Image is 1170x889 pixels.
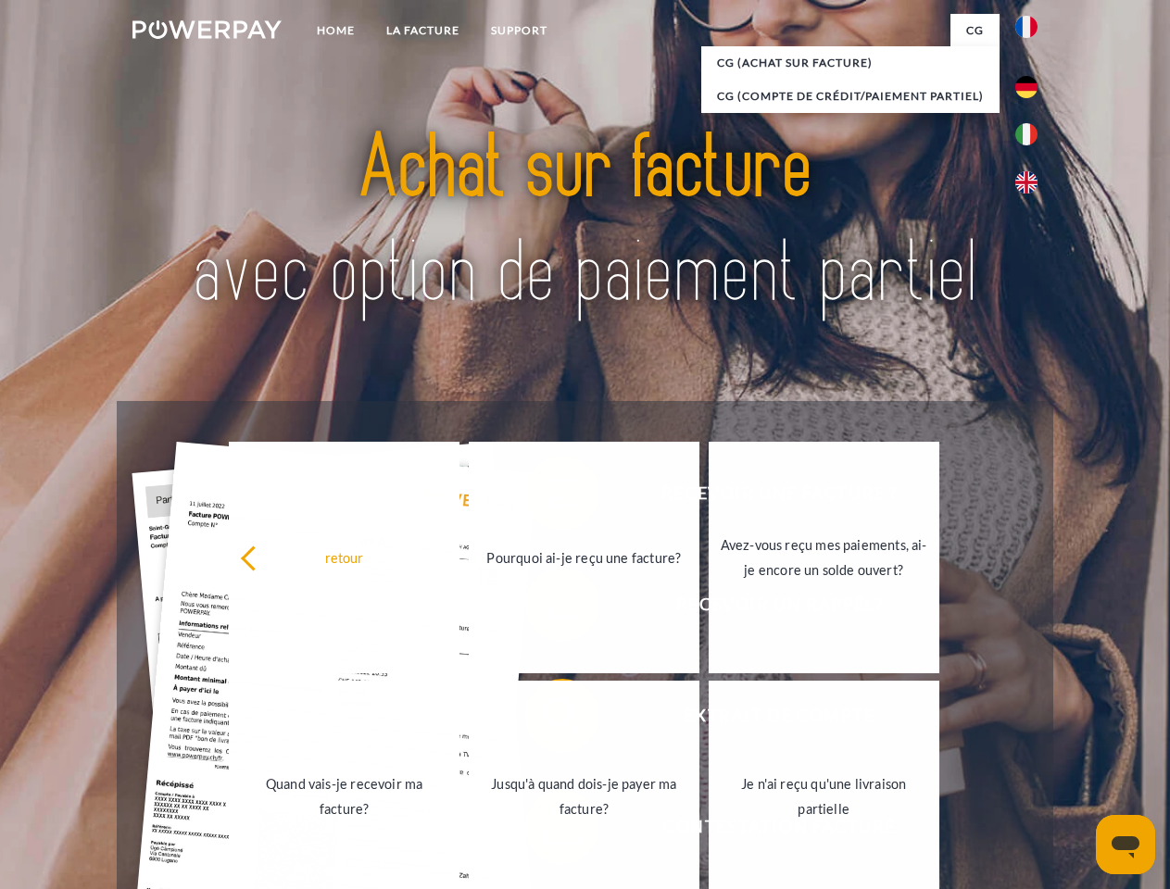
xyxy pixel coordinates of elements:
a: Support [475,14,563,47]
div: retour [240,545,448,570]
div: Pourquoi ai-je reçu une facture? [480,545,688,570]
div: Avez-vous reçu mes paiements, ai-je encore un solde ouvert? [720,532,928,582]
a: CG [950,14,1000,47]
div: Quand vais-je recevoir ma facture? [240,771,448,821]
img: logo-powerpay-white.svg [132,20,282,39]
img: en [1015,171,1038,194]
iframe: Bouton de lancement de la fenêtre de messagerie [1096,815,1155,874]
div: Jusqu'à quand dois-je payer ma facture? [480,771,688,821]
img: de [1015,76,1038,98]
a: CG (Compte de crédit/paiement partiel) [701,80,1000,113]
img: title-powerpay_fr.svg [177,89,993,355]
a: LA FACTURE [371,14,475,47]
img: it [1015,123,1038,145]
div: Je n'ai reçu qu'une livraison partielle [720,771,928,821]
a: Avez-vous reçu mes paiements, ai-je encore un solde ouvert? [709,442,939,673]
a: Home [301,14,371,47]
a: CG (achat sur facture) [701,46,1000,80]
img: fr [1015,16,1038,38]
